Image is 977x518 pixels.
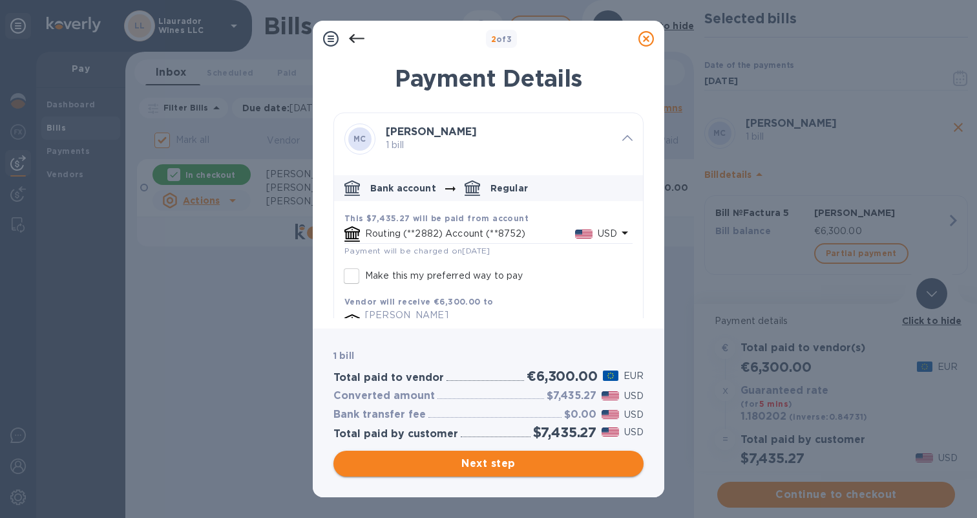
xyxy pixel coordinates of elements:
[602,427,619,437] img: USD
[344,456,633,471] span: Next step
[533,424,596,440] h2: $7,435.27
[333,451,644,477] button: Next step
[333,65,644,92] h1: Payment Details
[333,372,444,384] h3: Total paid to vendor
[624,408,644,422] p: USD
[602,391,619,400] img: USD
[353,134,366,144] b: MC
[370,182,436,195] p: Bank account
[333,409,426,421] h3: Bank transfer fee
[491,34,512,44] b: of 3
[624,389,644,403] p: USD
[624,369,644,383] p: EUR
[333,390,435,402] h3: Converted amount
[386,125,477,138] b: [PERSON_NAME]
[602,410,619,419] img: USD
[386,138,612,152] p: 1 bill
[490,182,528,195] p: Regular
[333,351,354,361] b: 1 bill
[333,428,458,440] h3: Total paid by customer
[365,308,617,322] p: [PERSON_NAME]
[334,113,643,165] div: MC[PERSON_NAME] 1 bill
[598,227,617,241] p: USD
[564,409,596,421] h3: $0.00
[547,390,596,402] h3: $7,435.27
[344,246,490,255] span: Payment will be charged on [DATE]
[527,368,597,384] h2: €6,300.00
[575,230,593,239] img: USD
[334,170,643,416] div: default-method
[491,34,496,44] span: 2
[344,213,529,223] b: This $7,435.27 will be paid from account
[344,297,494,307] b: Vendor will receive €6,300.00 to
[624,426,644,439] p: USD
[365,227,575,241] p: Routing (**2882) Account (**8752)
[365,269,523,283] p: Make this my preferred way to pay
